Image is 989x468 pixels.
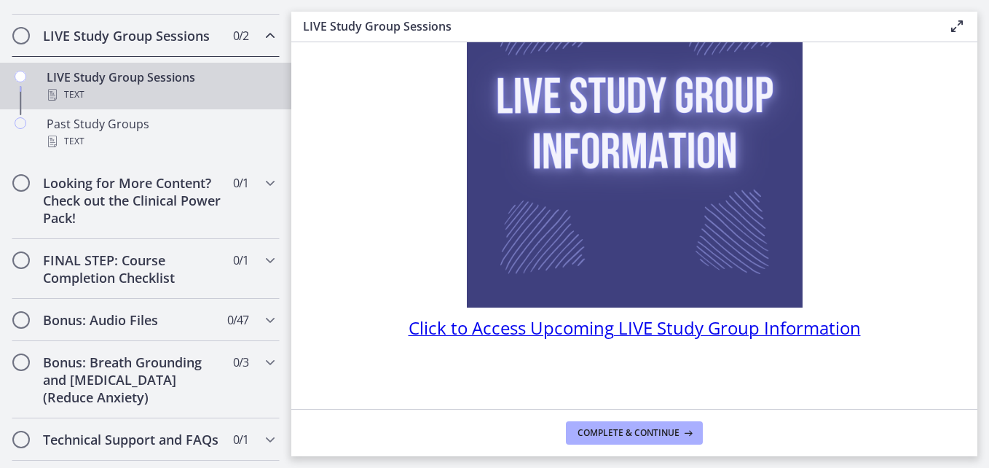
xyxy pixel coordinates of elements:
h2: Technical Support and FAQs [43,431,221,448]
span: Click to Access Upcoming LIVE Study Group Information [409,316,861,340]
h2: LIVE Study Group Sessions [43,27,221,44]
div: Past Study Groups [47,115,274,150]
span: Complete & continue [578,427,679,439]
div: Text [47,86,274,104]
div: Text [47,133,274,150]
span: 0 / 3 [233,354,248,371]
a: Click to Access Upcoming LIVE Study Group Information [409,322,861,338]
h3: LIVE Study Group Sessions [303,17,925,35]
span: 0 / 47 [227,311,248,329]
h2: Bonus: Breath Grounding and [MEDICAL_DATA] (Reduce Anxiety) [43,354,221,406]
div: LIVE Study Group Sessions [47,69,274,104]
button: Complete & continue [566,421,703,445]
span: 0 / 2 [233,27,248,44]
span: 0 / 1 [233,251,248,269]
h2: Looking for More Content? Check out the Clinical Power Pack! [43,174,221,227]
h2: Bonus: Audio Files [43,311,221,329]
h2: FINAL STEP: Course Completion Checklist [43,251,221,286]
span: 0 / 1 [233,174,248,192]
span: 0 / 1 [233,431,248,448]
